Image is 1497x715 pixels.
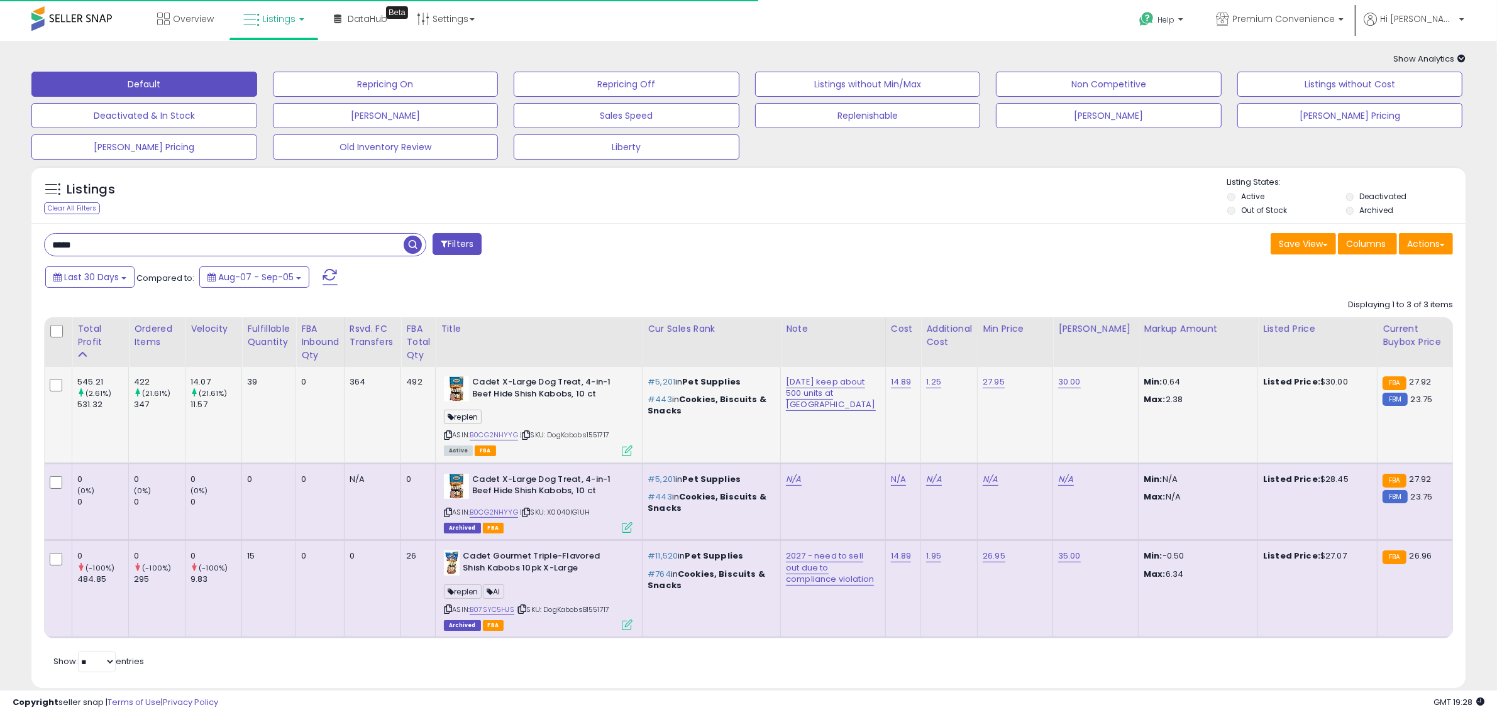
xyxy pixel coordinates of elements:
[926,473,941,486] a: N/A
[1380,13,1456,25] span: Hi [PERSON_NAME]
[1263,473,1320,485] b: Listed Price:
[191,399,241,410] div: 11.57
[1144,491,1166,503] strong: Max:
[77,399,128,410] div: 531.32
[1241,205,1287,216] label: Out of Stock
[191,496,241,508] div: 0
[406,376,426,388] div: 492
[1410,473,1432,485] span: 27.92
[1271,233,1336,254] button: Save View
[1383,550,1406,564] small: FBA
[891,550,912,562] a: 14.89
[1237,103,1463,128] button: [PERSON_NAME] Pricing
[77,376,128,388] div: 545.21
[444,410,482,424] span: replen
[648,568,765,591] span: Cookies, Biscuits & Snacks
[406,550,426,562] div: 26
[199,563,228,573] small: (-100%)
[1237,72,1463,97] button: Listings without Cost
[1411,491,1433,503] span: 23.75
[648,491,672,503] span: #443
[520,507,590,517] span: | SKU: X0040IG1UH
[1058,376,1081,388] a: 30.00
[648,376,771,388] p: in
[191,486,208,496] small: (0%)
[1383,474,1406,488] small: FBA
[648,474,771,485] p: in
[1383,393,1407,406] small: FBM
[108,696,161,708] a: Terms of Use
[350,376,392,388] div: 364
[483,523,504,533] span: FBA
[1383,490,1407,503] small: FBM
[926,550,941,562] a: 1.95
[1058,473,1073,486] a: N/A
[685,550,744,562] span: Pet Supplies
[470,507,518,518] a: B0CG2NHYYG
[136,272,194,284] span: Compared to:
[386,6,408,19] div: Tooltip anchor
[648,568,671,580] span: #764
[134,574,185,585] div: 295
[648,491,771,514] p: in
[134,496,185,508] div: 0
[926,376,941,388] a: 1.25
[348,13,387,25] span: DataHub
[350,322,396,349] div: Rsvd. FC Transfers
[996,72,1222,97] button: Non Competitive
[470,430,518,440] a: B0CG2NHYYG
[1144,569,1248,580] p: 6.34
[516,604,609,614] span: | SKU: DogKabobsB1551717
[301,322,339,362] div: FBA inbound Qty
[520,430,609,440] span: | SKU: DogKabobs1551717
[514,103,739,128] button: Sales Speed
[31,72,257,97] button: Default
[1263,474,1367,485] div: $28.45
[191,474,241,485] div: 0
[786,550,874,585] a: 2027 - need to sell out due to compliance violation
[44,202,100,214] div: Clear All Filters
[470,604,514,615] a: B07SYC5HJS
[77,474,128,485] div: 0
[1263,376,1320,388] b: Listed Price:
[406,474,426,485] div: 0
[996,103,1222,128] button: [PERSON_NAME]
[1232,13,1335,25] span: Premium Convenience
[648,322,775,336] div: Cur Sales Rank
[1144,491,1248,503] p: N/A
[13,697,218,709] div: seller snap | |
[134,474,185,485] div: 0
[247,550,286,562] div: 15
[163,696,218,708] a: Privacy Policy
[142,563,171,573] small: (-100%)
[1263,550,1367,562] div: $27.07
[1399,233,1453,254] button: Actions
[472,474,625,500] b: Cadet X-Large Dog Treat, 4-in-1 Beef Hide Shish Kabobs, 10 ct
[648,393,672,405] span: #443
[1364,13,1464,41] a: Hi [PERSON_NAME]
[463,550,616,577] b: Cadet Gourmet Triple-Flavored Shish Kabobs 10pk X-Large
[1227,177,1466,188] p: Listing States:
[444,550,460,576] img: 41cs2MI6U0L._SL40_.jpg
[173,13,214,25] span: Overview
[648,550,771,562] p: in
[1144,376,1163,388] strong: Min:
[786,473,801,486] a: N/A
[1411,393,1433,405] span: 23.75
[1360,205,1394,216] label: Archived
[134,486,152,496] small: (0%)
[191,376,241,388] div: 14.07
[444,376,632,455] div: ASIN:
[1144,473,1163,485] strong: Min:
[786,322,880,336] div: Note
[1144,393,1166,405] strong: Max:
[1058,322,1133,336] div: [PERSON_NAME]
[199,266,309,288] button: Aug-07 - Sep-05
[13,696,58,708] strong: Copyright
[444,445,473,456] span: All listings currently available for purchase on Amazon
[218,271,294,283] span: Aug-07 - Sep-05
[1410,550,1432,562] span: 26.96
[247,376,286,388] div: 39
[1338,233,1397,254] button: Columns
[926,322,972,349] div: Additional Cost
